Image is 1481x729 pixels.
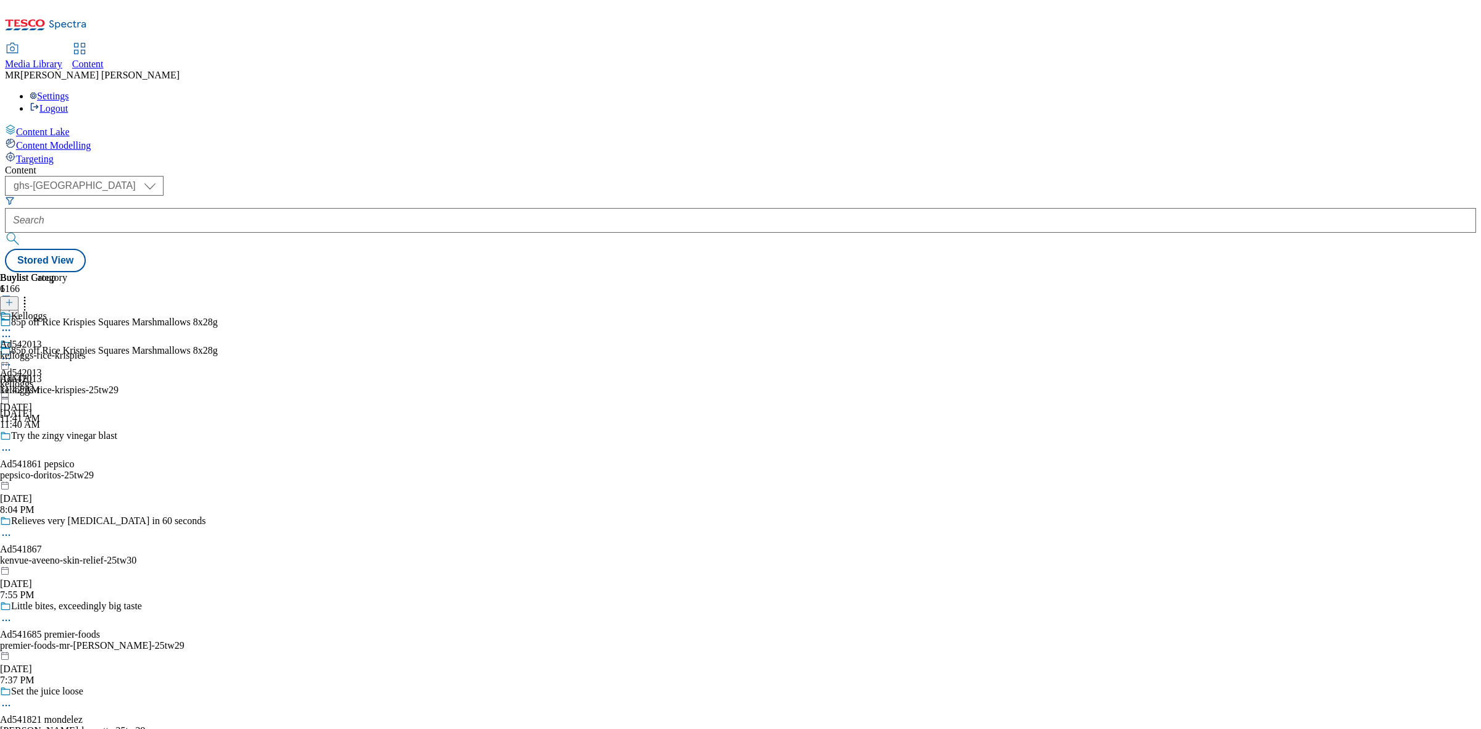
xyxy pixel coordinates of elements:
a: Settings [30,91,69,101]
span: Content Lake [16,127,70,137]
span: [PERSON_NAME] [PERSON_NAME] [20,70,180,80]
div: Relieves very [MEDICAL_DATA] in 60 seconds [11,515,206,527]
span: Content Modelling [16,140,91,151]
span: Media Library [5,59,62,69]
div: 85p off Rice Krispies Squares Marshmallows 8x28g [11,317,218,328]
div: Try the zingy vinegar blast [11,430,117,441]
div: Set the juice loose [11,686,83,697]
span: MR [5,70,20,80]
div: Little bites, exceedingly big taste [11,601,142,612]
a: Content Modelling [5,138,1476,151]
input: Search [5,208,1476,233]
a: Content [72,44,104,70]
a: Targeting [5,151,1476,165]
div: Content [5,165,1476,176]
button: Stored View [5,249,86,272]
a: Logout [30,103,68,114]
span: Targeting [16,154,54,164]
a: Media Library [5,44,62,70]
span: Content [72,59,104,69]
div: 85p off Rice Krispies Squares Marshmallows 8x28g [11,345,218,356]
a: Content Lake [5,124,1476,138]
svg: Search Filters [5,196,15,206]
div: Kelloggs [11,310,47,322]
